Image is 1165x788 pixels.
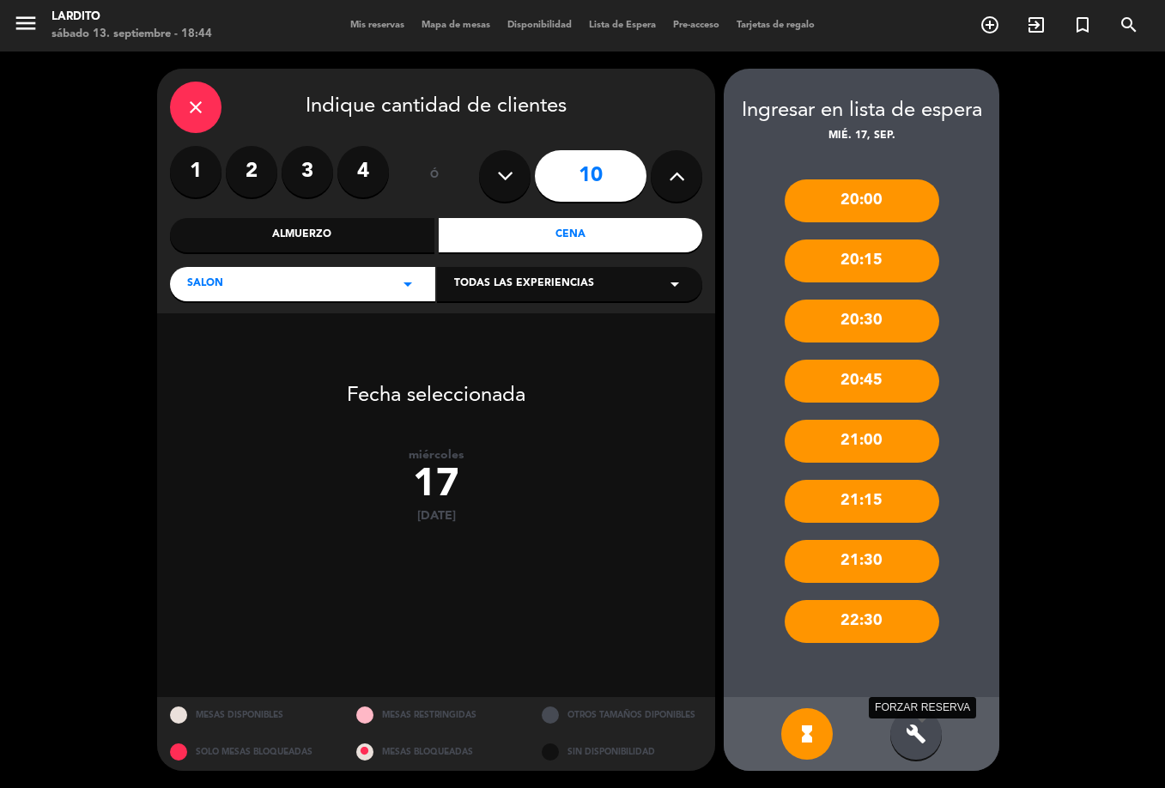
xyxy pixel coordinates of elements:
[785,540,939,583] div: 21:30
[52,26,212,43] div: sábado 13. septiembre - 18:44
[529,734,715,771] div: SIN DISPONIBILIDAD
[13,10,39,36] i: menu
[785,420,939,463] div: 21:00
[1119,15,1139,35] i: search
[52,9,212,26] div: Lardito
[170,82,702,133] div: Indique cantidad de clientes
[157,358,715,413] div: Fecha seleccionada
[664,21,728,30] span: Pre-acceso
[170,146,221,197] label: 1
[785,600,939,643] div: 22:30
[785,179,939,222] div: 20:00
[724,128,999,145] div: mié. 17, sep.
[337,146,389,197] label: 4
[785,239,939,282] div: 20:15
[13,10,39,42] button: menu
[1026,15,1047,35] i: exit_to_app
[170,218,434,252] div: Almuerzo
[343,697,530,734] div: MESAS RESTRINGIDAS
[785,360,939,403] div: 20:45
[785,480,939,523] div: 21:15
[797,724,817,744] i: hourglass_full
[1072,15,1093,35] i: turned_in_not
[499,21,580,30] span: Disponibilidad
[664,274,685,294] i: arrow_drop_down
[157,463,715,509] div: 17
[157,734,343,771] div: SOLO MESAS BLOQUEADAS
[185,97,206,118] i: close
[226,146,277,197] label: 2
[342,21,413,30] span: Mis reservas
[157,697,343,734] div: MESAS DISPONIBLES
[724,94,999,128] div: Ingresar en lista de espera
[413,21,499,30] span: Mapa de mesas
[157,448,715,463] div: miércoles
[187,276,223,293] span: SALON
[406,146,462,206] div: ó
[980,15,1000,35] i: add_circle_outline
[869,697,976,718] div: FORZAR RESERVA
[282,146,333,197] label: 3
[397,274,418,294] i: arrow_drop_down
[343,734,530,771] div: MESAS BLOQUEADAS
[439,218,703,252] div: Cena
[580,21,664,30] span: Lista de Espera
[157,509,715,524] div: [DATE]
[728,21,823,30] span: Tarjetas de regalo
[529,697,715,734] div: OTROS TAMAÑOS DIPONIBLES
[785,300,939,342] div: 20:30
[906,724,926,744] i: build
[454,276,594,293] span: Todas las experiencias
